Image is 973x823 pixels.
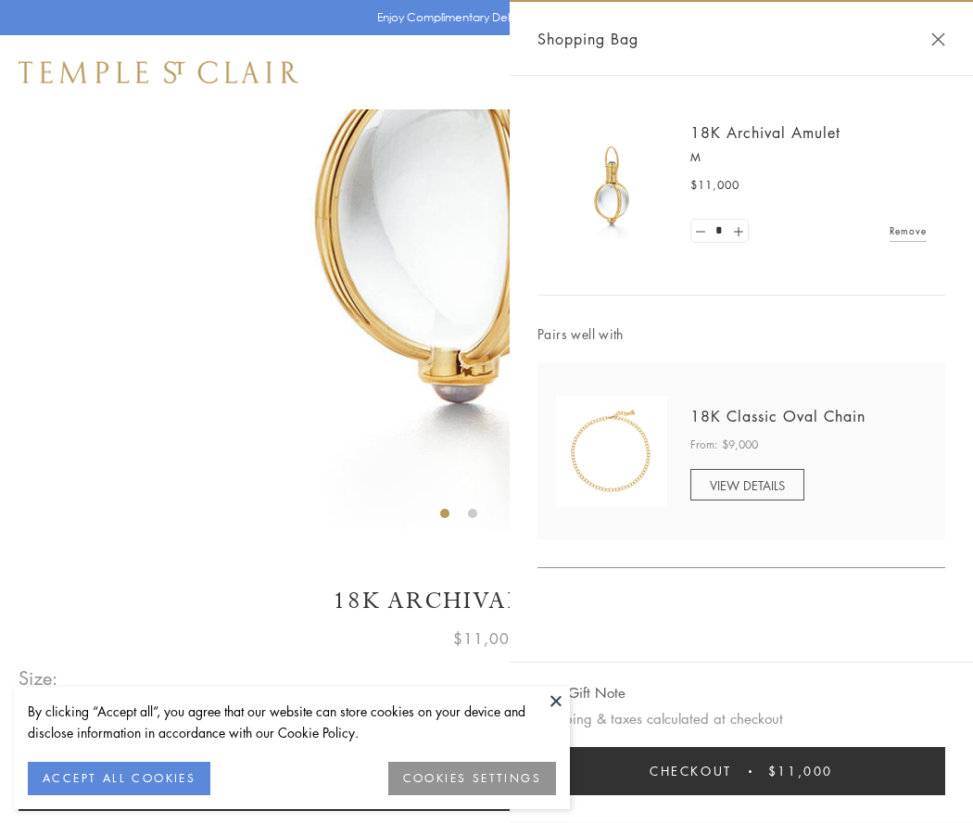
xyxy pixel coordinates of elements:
[690,148,927,167] p: M
[19,61,298,83] img: Temple St. Clair
[19,585,954,617] h1: 18K Archival Amulet
[537,747,945,795] button: Checkout $11,000
[690,176,739,195] span: $11,000
[388,762,556,795] button: COOKIES SETTINGS
[537,707,945,730] p: Shipping & taxes calculated at checkout
[690,406,866,426] a: 18K Classic Oval Chain
[768,761,833,781] span: $11,000
[556,130,667,241] img: 18K Archival Amulet
[537,27,638,51] span: Shopping Bag
[931,32,945,46] button: Close Shopping Bag
[650,761,732,781] span: Checkout
[690,436,758,454] span: From: $9,000
[690,122,840,143] a: 18K Archival Amulet
[28,762,210,795] button: ACCEPT ALL COOKIES
[556,396,667,507] img: N88865-OV18
[453,627,520,651] span: $11,000
[19,663,59,693] span: Size:
[377,8,588,27] p: Enjoy Complimentary Delivery & Returns
[690,469,804,500] a: VIEW DETAILS
[537,323,945,345] span: Pairs well with
[710,476,785,494] span: VIEW DETAILS
[728,220,747,243] a: Set quantity to 2
[691,220,710,243] a: Set quantity to 0
[28,701,556,743] div: By clicking “Accept all”, you agree that our website can store cookies on your device and disclos...
[890,221,927,241] a: Remove
[537,681,625,704] button: Add Gift Note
